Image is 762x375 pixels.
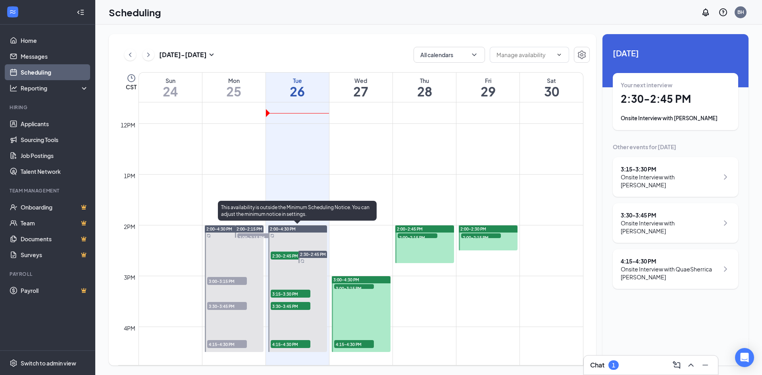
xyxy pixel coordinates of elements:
[127,73,136,83] svg: Clock
[700,360,710,370] svg: Minimize
[266,73,329,102] a: August 26, 2025
[460,226,486,232] span: 2:00-2:30 PM
[300,252,326,257] span: 2:30-2:45 PM
[271,340,310,348] span: 4:15-4:30 PM
[21,359,76,367] div: Switch to admin view
[556,52,562,58] svg: ChevronDown
[329,85,393,98] h1: 27
[21,48,89,64] a: Messages
[393,73,456,102] a: August 28, 2025
[122,324,137,333] div: 4pm
[397,226,423,232] span: 2:00-2:45 PM
[470,51,478,59] svg: ChevronDown
[699,359,712,371] button: Minimize
[333,277,359,283] span: 3:00-4:30 PM
[270,226,296,232] span: 2:00-4:30 PM
[21,215,89,231] a: TeamCrown
[735,348,754,367] div: Open Intercom Messenger
[21,84,89,92] div: Reporting
[139,85,202,98] h1: 24
[574,47,590,63] button: Settings
[266,85,329,98] h1: 26
[142,49,154,61] button: ChevronRight
[334,284,374,292] span: 3:00-3:15 PM
[270,234,274,238] svg: Sync
[10,104,87,111] div: Hiring
[496,50,553,59] input: Manage availability
[721,218,730,228] svg: ChevronRight
[621,81,730,89] div: Your next interview
[456,85,520,98] h1: 29
[621,92,730,106] h1: 2:30 - 2:45 PM
[621,219,719,235] div: Onsite Interview with [PERSON_NAME]
[202,77,266,85] div: Mon
[10,271,87,277] div: Payroll
[202,85,266,98] h1: 25
[207,50,216,60] svg: SmallChevronDown
[21,33,89,48] a: Home
[119,121,137,129] div: 12pm
[207,234,211,238] svg: Sync
[670,359,683,371] button: ComposeMessage
[621,211,719,219] div: 3:30 - 3:45 PM
[718,8,728,17] svg: QuestionInfo
[21,247,89,263] a: SurveysCrown
[10,359,17,367] svg: Settings
[139,73,202,102] a: August 24, 2025
[721,172,730,182] svg: ChevronRight
[21,64,89,80] a: Scheduling
[398,233,437,241] span: 2:00-2:15 PM
[10,187,87,194] div: Team Management
[271,252,310,260] span: 2:30-2:45 PM
[144,50,152,60] svg: ChevronRight
[159,50,207,59] h3: [DATE] - [DATE]
[590,361,604,369] h3: Chat
[206,226,232,232] span: 2:00-4:30 PM
[21,231,89,247] a: DocumentsCrown
[21,283,89,298] a: PayrollCrown
[520,77,583,85] div: Sat
[122,273,137,282] div: 3pm
[621,265,719,281] div: Onsite Interview with QuaeSherrica [PERSON_NAME]
[21,116,89,132] a: Applicants
[393,77,456,85] div: Thu
[414,47,485,63] button: All calendarsChevronDown
[686,360,696,370] svg: ChevronUp
[271,290,310,298] span: 3:15-3:30 PM
[701,8,710,17] svg: Notifications
[202,73,266,102] a: August 25, 2025
[139,77,202,85] div: Sun
[613,143,738,151] div: Other events for [DATE]
[207,340,247,348] span: 4:15-4:30 PM
[672,360,681,370] svg: ComposeMessage
[237,233,277,241] span: 2:00-2:15 PM
[77,8,85,16] svg: Collapse
[124,49,136,61] button: ChevronLeft
[613,47,738,59] span: [DATE]
[300,259,304,263] svg: Sync
[9,8,17,16] svg: WorkstreamLogo
[621,257,719,265] div: 4:15 - 4:30 PM
[456,77,520,85] div: Fri
[122,222,137,231] div: 2pm
[685,359,697,371] button: ChevronUp
[329,77,393,85] div: Wed
[520,73,583,102] a: August 30, 2025
[393,85,456,98] h1: 28
[520,85,583,98] h1: 30
[456,73,520,102] a: August 29, 2025
[621,114,730,122] div: Onsite Interview with [PERSON_NAME]
[218,201,377,221] div: This availability is outside the Minimum Scheduling Notice. You can adjust the minimum notice in ...
[621,165,719,173] div: 3:15 - 3:30 PM
[21,148,89,163] a: Job Postings
[21,132,89,148] a: Sourcing Tools
[126,50,134,60] svg: ChevronLeft
[737,9,744,15] div: BH
[266,77,329,85] div: Tue
[612,362,615,369] div: 1
[109,6,161,19] h1: Scheduling
[10,84,17,92] svg: Analysis
[621,173,719,189] div: Onsite Interview with [PERSON_NAME]
[21,163,89,179] a: Talent Network
[329,73,393,102] a: August 27, 2025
